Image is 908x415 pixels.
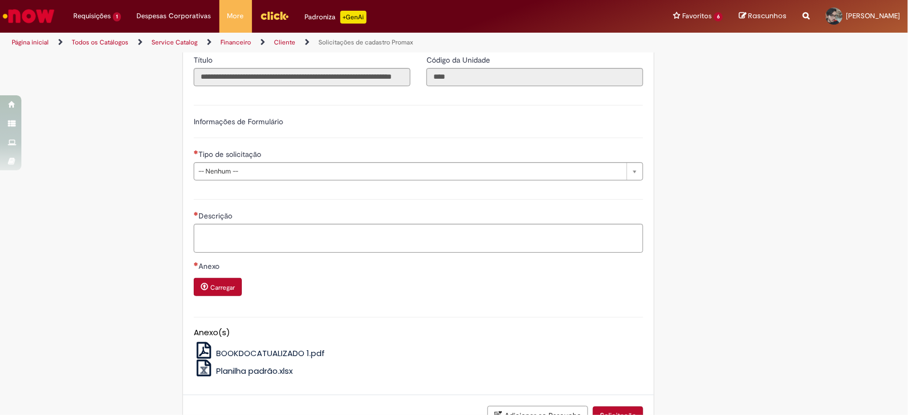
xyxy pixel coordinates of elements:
[216,365,293,376] span: Planilha padrão.xlsx
[151,38,197,47] a: Service Catalog
[12,38,49,47] a: Página inicial
[194,262,199,266] span: Necessários
[260,7,289,24] img: click_logo_yellow_360x200.png
[137,11,211,21] span: Despesas Corporativas
[426,55,492,65] label: Somente leitura - Código da Unidade
[199,261,222,271] span: Anexo
[305,11,367,24] div: Padroniza
[682,11,712,21] span: Favoritos
[113,12,121,21] span: 1
[194,365,293,376] a: Planilha padrão.xlsx
[194,68,410,86] input: Título
[199,149,263,159] span: Tipo de solicitação
[73,11,111,21] span: Requisições
[194,150,199,154] span: Necessários
[194,117,283,126] label: Informações de Formulário
[199,163,621,180] span: -- Nenhum --
[194,348,325,359] a: BOOKDOCATUALIZADO 1.pdf
[846,11,900,20] span: [PERSON_NAME]
[8,33,597,52] ul: Trilhas de página
[274,38,295,47] a: Cliente
[194,328,643,337] h5: Anexo(s)
[194,55,215,65] label: Somente leitura - Título
[194,212,199,216] span: Necessários
[72,38,128,47] a: Todos os Catálogos
[748,11,787,21] span: Rascunhos
[318,38,413,47] a: Solicitações de cadastro Promax
[194,224,643,253] textarea: Descrição
[199,211,234,221] span: Descrição
[216,348,325,359] span: BOOKDOCATUALIZADO 1.pdf
[1,5,56,27] img: ServiceNow
[340,11,367,24] p: +GenAi
[714,12,723,21] span: 6
[227,11,244,21] span: More
[426,68,643,86] input: Código da Unidade
[220,38,251,47] a: Financeiro
[210,283,235,292] small: Carregar
[739,11,787,21] a: Rascunhos
[194,278,242,296] button: Carregar anexo de Anexo Required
